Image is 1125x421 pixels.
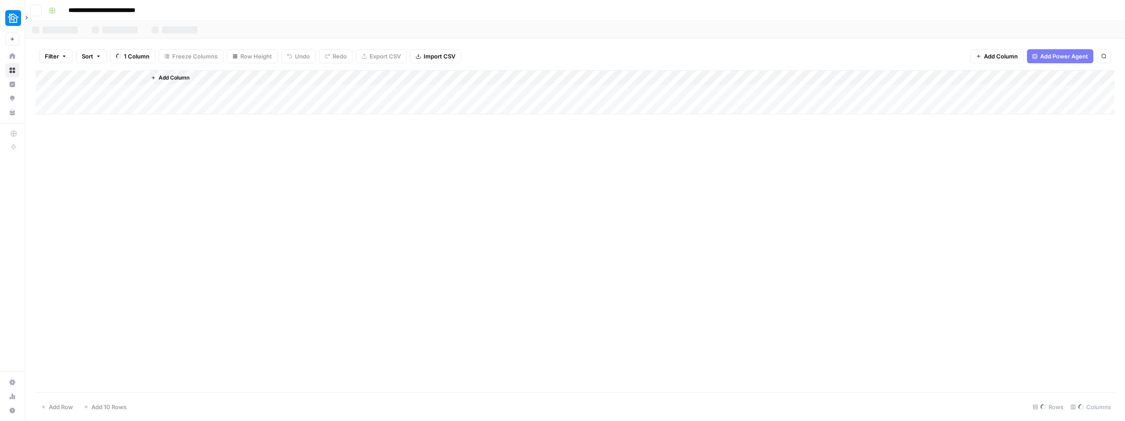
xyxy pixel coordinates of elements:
span: Redo [333,52,347,61]
div: Columns [1067,400,1114,414]
span: Export CSV [370,52,401,61]
button: Freeze Columns [159,49,223,63]
button: Export CSV [356,49,406,63]
button: Import CSV [410,49,461,63]
a: Usage [5,389,19,403]
span: Import CSV [424,52,455,61]
span: Freeze Columns [172,52,218,61]
span: Add Column [984,52,1018,61]
button: Help + Support [5,403,19,417]
button: Redo [319,49,352,63]
div: Rows [1029,400,1067,414]
a: Settings [5,375,19,389]
span: Row Height [240,52,272,61]
span: Add Power Agent [1040,52,1088,61]
span: Sort [82,52,93,61]
button: Filter [39,49,73,63]
span: Undo [295,52,310,61]
span: Add Row [49,403,73,411]
button: Workspace: Neighbor [5,7,19,29]
span: Add 10 Rows [91,403,127,411]
a: Home [5,49,19,63]
img: Neighbor Logo [5,10,21,26]
button: Add Power Agent [1027,49,1093,63]
button: 1 Column [110,49,155,63]
a: Browse [5,63,19,77]
button: Sort [76,49,107,63]
button: Row Height [227,49,278,63]
a: Your Data [5,105,19,120]
button: Add 10 Rows [78,400,132,414]
span: 1 Column [124,52,149,61]
button: Add Column [147,72,193,83]
button: Add Row [36,400,78,414]
a: Opportunities [5,91,19,105]
span: Filter [45,52,59,61]
button: Undo [281,49,316,63]
span: Add Column [159,74,189,82]
button: Add Column [970,49,1023,63]
a: Insights [5,77,19,91]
